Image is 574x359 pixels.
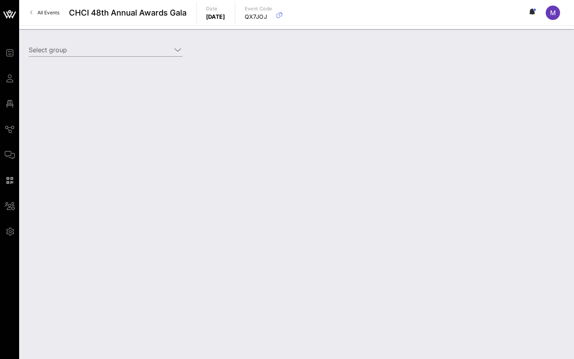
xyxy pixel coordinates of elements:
[245,5,272,13] p: Event Code
[26,6,64,19] a: All Events
[206,13,225,21] p: [DATE]
[550,9,556,17] span: M
[546,6,560,20] div: M
[37,10,59,16] span: All Events
[69,7,187,19] span: CHCI 48th Annual Awards Gala
[245,13,272,21] p: QX7JOJ
[206,5,225,13] p: Date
